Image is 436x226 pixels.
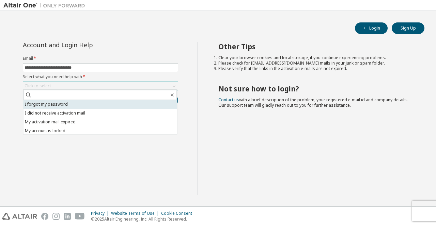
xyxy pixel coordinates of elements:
[23,56,178,61] label: Email
[91,211,111,216] div: Privacy
[218,66,412,71] li: Please verify that the links in the activation e-mails are not expired.
[392,22,424,34] button: Sign Up
[218,55,412,60] li: Clear your browser cookies and local storage, if you continue experiencing problems.
[23,74,178,80] label: Select what you need help with
[64,213,71,220] img: linkedin.svg
[218,60,412,66] li: Please check for [EMAIL_ADDRESS][DOMAIN_NAME] mails in your junk or spam folder.
[41,213,48,220] img: facebook.svg
[218,42,412,51] h2: Other Tips
[3,2,89,9] img: Altair One
[161,211,196,216] div: Cookie Consent
[218,97,408,108] span: with a brief description of the problem, your registered e-mail id and company details. Our suppo...
[218,97,239,103] a: Contact us
[2,213,37,220] img: altair_logo.svg
[23,82,178,90] div: Click to select
[23,100,177,109] li: I forgot my password
[218,84,412,93] h2: Not sure how to login?
[111,211,161,216] div: Website Terms of Use
[75,213,85,220] img: youtube.svg
[355,22,388,34] button: Login
[52,213,60,220] img: instagram.svg
[25,83,51,89] div: Click to select
[91,216,196,222] p: © 2025 Altair Engineering, Inc. All Rights Reserved.
[23,42,147,48] div: Account and Login Help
